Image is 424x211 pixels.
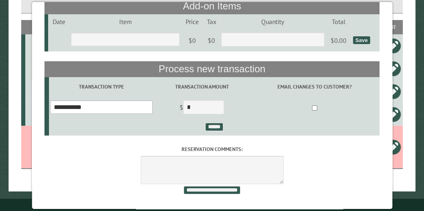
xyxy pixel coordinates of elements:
[251,83,378,91] label: Email changes to customer?
[181,14,203,29] td: Price
[203,14,220,29] td: Tax
[29,42,61,50] div: 24
[50,83,153,91] label: Transaction Type
[154,97,249,120] td: $
[29,64,61,73] div: 13
[326,29,352,52] td: $0.00
[155,83,249,91] label: Transaction Amount
[25,20,62,34] th: Site
[326,14,352,29] td: Total
[181,29,203,52] td: $0
[220,14,326,29] td: Quantity
[48,14,69,29] td: Date
[29,87,61,96] div: 4
[203,29,220,52] td: $0
[44,145,380,153] label: Reservation comments:
[44,61,380,77] th: Process new transaction
[353,36,370,44] div: Save
[70,14,181,29] td: Item
[29,110,61,118] div: 8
